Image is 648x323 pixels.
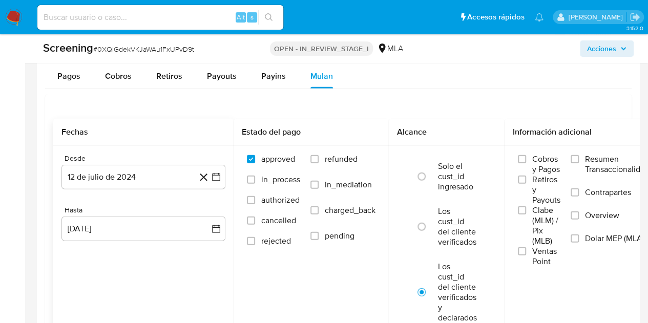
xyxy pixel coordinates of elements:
[250,12,254,22] span: s
[93,44,194,54] span: # 0XQiGdekVKJaWAu1FxUPvD9t
[43,39,93,56] b: Screening
[626,24,643,32] span: 3.152.0
[587,40,616,57] span: Acciones
[377,43,403,54] div: MLA
[630,12,640,23] a: Salir
[535,13,544,21] a: Notificaciones
[237,12,245,22] span: Alt
[580,40,634,57] button: Acciones
[467,12,525,23] span: Accesos rápidos
[37,11,283,24] input: Buscar usuario o caso...
[270,41,373,56] p: OPEN - IN_REVIEW_STAGE_I
[258,10,279,25] button: search-icon
[568,12,626,22] p: igor.oliveirabrito@mercadolibre.com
